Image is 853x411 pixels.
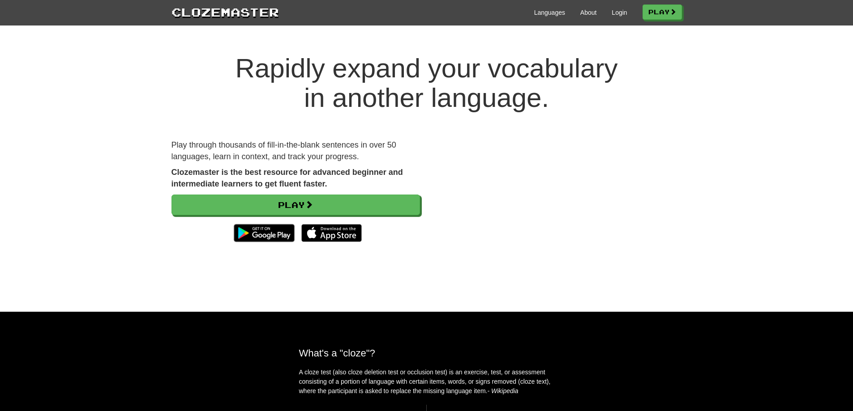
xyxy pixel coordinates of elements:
a: Login [612,8,627,17]
img: Download_on_the_App_Store_Badge_US-UK_135x40-25178aeef6eb6b83b96f5f2d004eda3bffbb37122de64afbaef7... [301,224,362,242]
img: Get it on Google Play [229,220,299,246]
p: Play through thousands of fill-in-the-blank sentences in over 50 languages, learn in context, and... [171,140,420,162]
a: Play [171,195,420,215]
strong: Clozemaster is the best resource for advanced beginner and intermediate learners to get fluent fa... [171,168,403,188]
a: Clozemaster [171,4,279,20]
p: A cloze test (also cloze deletion test or occlusion test) is an exercise, test, or assessment con... [299,368,554,396]
h2: What's a "cloze"? [299,347,554,359]
a: Languages [534,8,565,17]
em: - Wikipedia [488,387,519,394]
a: About [580,8,597,17]
a: Play [643,4,682,20]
